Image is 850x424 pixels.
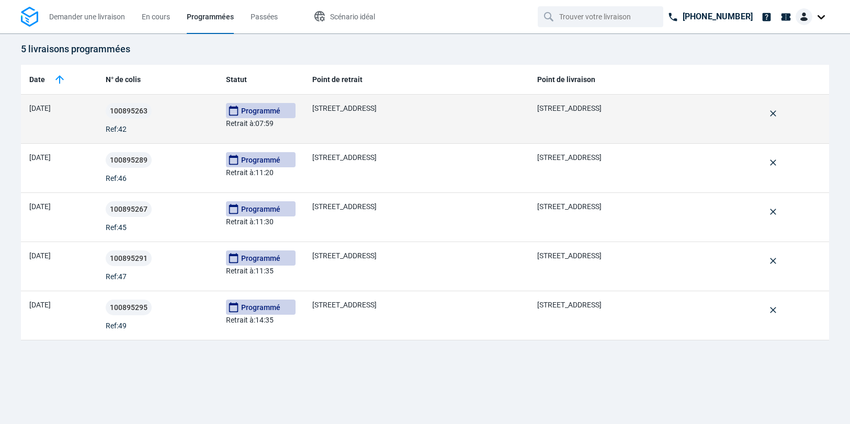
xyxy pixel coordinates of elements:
button: 100895295 [106,300,152,315]
span: [DATE] [29,251,51,260]
p: Retrait à : [226,201,296,227]
span: Point de livraison [537,74,595,85]
span: 100895291 [110,255,148,262]
span: En cours [142,13,170,21]
a: [PHONE_NUMBER] [663,6,757,27]
input: Trouver votre livraison [559,7,644,27]
p: Retrait à : [226,300,296,326]
span: 100895267 [110,205,148,213]
img: Client [796,8,812,25]
span: Programmées [187,13,234,21]
span: [STREET_ADDRESS] [537,104,602,112]
button: 100895263 [106,103,152,119]
span: 11:30 [255,217,274,226]
span: [DATE] [29,153,51,162]
span: Ref: 49 [106,320,127,331]
span: Date [29,74,45,85]
span: [STREET_ADDRESS] [537,202,602,211]
span: [DATE] [29,202,51,211]
span: 07:59 [255,119,274,128]
span: Programmé [226,250,296,266]
p: [PHONE_NUMBER] [683,10,753,23]
span: [STREET_ADDRESS] [537,251,602,260]
span: [STREET_ADDRESS] [312,104,377,112]
span: Ref: 42 [106,124,127,134]
span: [STREET_ADDRESS] [312,153,377,162]
span: Ref: 47 [106,271,127,282]
span: 5 livraisons programmées [21,43,130,54]
span: Point de retrait [312,74,362,85]
span: Programmé [226,300,296,315]
span: Programmé [226,152,296,167]
span: [STREET_ADDRESS] [312,301,377,309]
p: Retrait à : [226,103,296,129]
span: 100895295 [110,304,148,311]
span: [STREET_ADDRESS] [537,301,602,309]
span: Ref: 46 [106,173,127,184]
span: [DATE] [29,104,51,112]
span: Demander une livraison [49,13,125,21]
span: Passées [251,13,278,21]
span: Scénario idéal [330,13,375,21]
span: 100895263 [110,107,148,114]
th: Toggle SortBy [21,65,97,95]
span: [STREET_ADDRESS] [312,251,377,260]
span: [DATE] [29,301,51,309]
button: 100895289 [106,152,152,168]
span: [STREET_ADDRESS] [312,202,377,211]
span: Ref: 45 [106,222,127,233]
button: 100895267 [106,201,152,217]
button: 100895291 [106,250,152,266]
img: Logo [21,7,38,27]
span: [STREET_ADDRESS] [537,153,602,162]
span: 14:35 [255,316,274,324]
span: N° de colis [106,74,141,85]
span: Statut [226,74,247,85]
span: 11:20 [255,168,274,177]
p: Retrait à : [226,152,296,178]
span: Programmé [226,103,296,118]
img: sorting [53,73,66,86]
span: 100895289 [110,156,148,164]
span: Programmé [226,201,296,216]
span: 11:35 [255,267,274,275]
p: Retrait à : [226,250,296,277]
